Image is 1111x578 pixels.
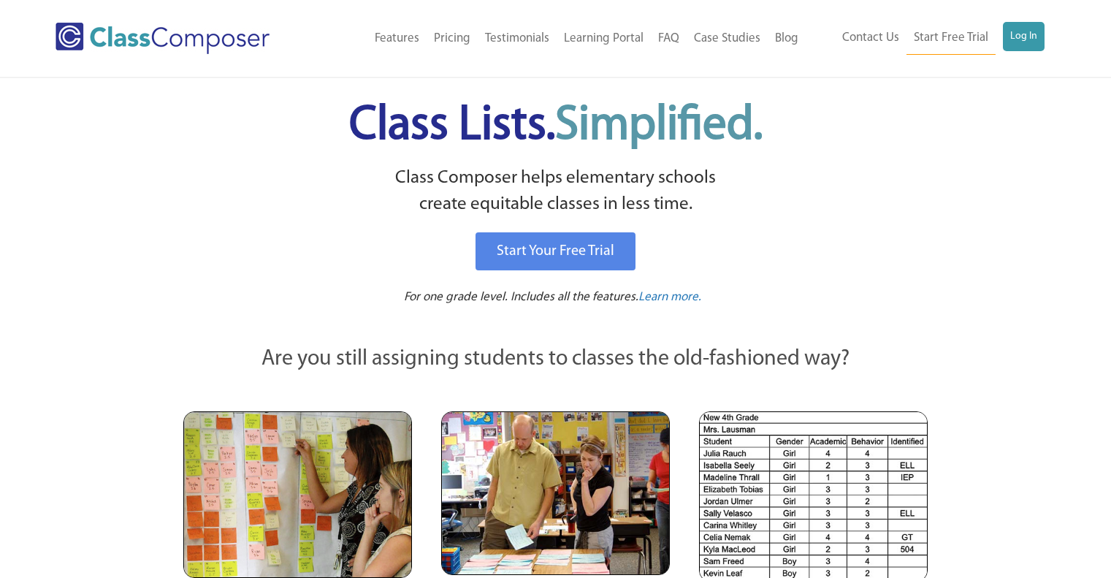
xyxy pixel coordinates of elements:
p: Class Composer helps elementary schools create equitable classes in less time. [181,165,931,218]
a: Log In [1003,22,1045,51]
span: Start Your Free Trial [497,244,614,259]
span: For one grade level. Includes all the features. [404,291,638,303]
nav: Header Menu [806,22,1045,55]
p: Are you still assigning students to classes the old-fashioned way? [183,343,928,376]
span: Class Lists. [349,102,763,150]
img: Class Composer [56,23,270,54]
a: Pricing [427,23,478,55]
img: Blue and Pink Paper Cards [441,411,670,574]
a: Features [367,23,427,55]
a: Contact Us [835,22,906,54]
a: Learn more. [638,289,701,307]
nav: Header Menu [316,23,805,55]
a: Start Free Trial [906,22,996,55]
span: Simplified. [555,102,763,150]
img: Teachers Looking at Sticky Notes [183,411,412,578]
a: Learning Portal [557,23,651,55]
a: Testimonials [478,23,557,55]
a: FAQ [651,23,687,55]
a: Start Your Free Trial [476,232,635,270]
a: Case Studies [687,23,768,55]
span: Learn more. [638,291,701,303]
a: Blog [768,23,806,55]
